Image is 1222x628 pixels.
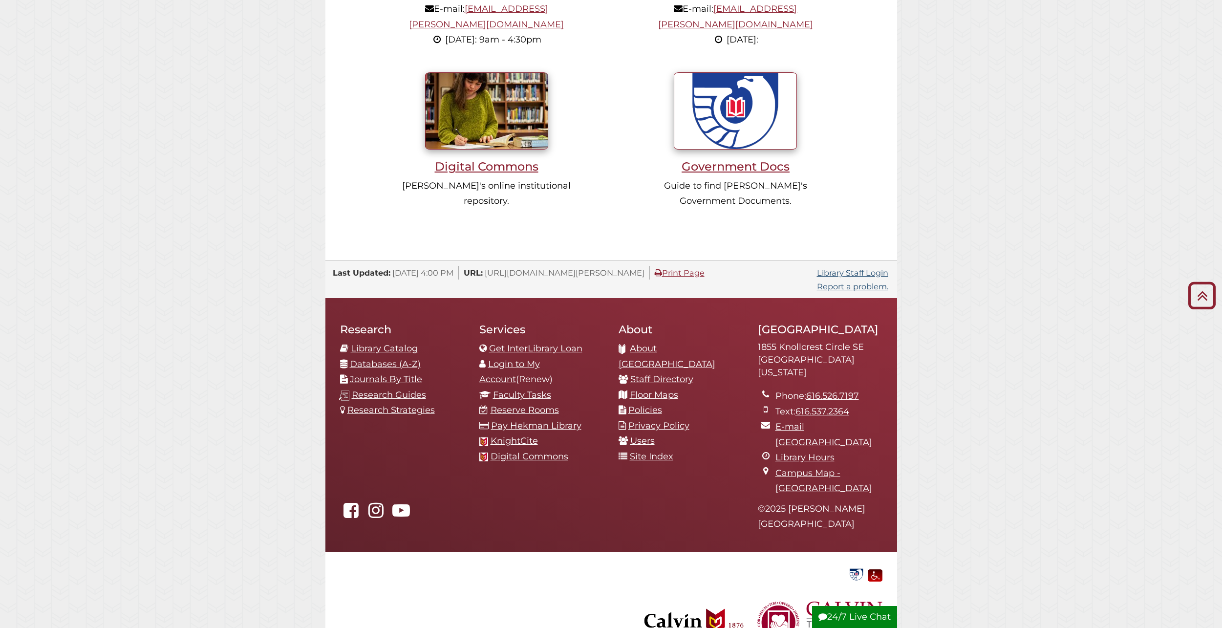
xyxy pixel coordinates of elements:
[340,323,465,336] h2: Research
[636,178,836,209] p: Guide to find [PERSON_NAME]'s Government Documents.
[630,390,678,400] a: Floor Maps
[479,437,488,446] img: Calvin favicon logo
[847,568,865,579] a: Government Documents Federal Depository Library
[386,105,587,173] a: Digital Commons
[386,178,587,209] p: [PERSON_NAME]'s online institutional repository.
[479,359,540,385] a: Login to My Account
[340,508,363,519] a: Hekman Library on Facebook
[485,268,644,278] span: [URL][DOMAIN_NAME][PERSON_NAME]
[658,3,813,30] a: [EMAIL_ADDRESS][PERSON_NAME][DOMAIN_NAME]
[491,405,559,415] a: Reserve Rooms
[464,268,483,278] span: URL:
[868,567,882,582] img: Disability Assistance
[674,72,797,150] img: U.S. Government Documents seal
[758,341,882,379] address: 1855 Knollcrest Circle SE [GEOGRAPHIC_DATA][US_STATE]
[628,405,662,415] a: Policies
[392,268,453,278] span: [DATE] 4:00 PM
[636,159,836,173] h3: Government Docs
[351,343,418,354] a: Library Catalog
[817,268,888,278] a: Library Staff Login
[775,468,872,494] a: Campus Map - [GEOGRAPHIC_DATA]
[817,282,888,291] a: Report a problem.
[727,34,758,45] span: [DATE]:
[795,406,849,417] a: 616.537.2364
[628,420,689,431] a: Privacy Policy
[425,72,548,150] img: Student writing inside library
[806,390,859,401] a: 616.526.7197
[630,451,673,462] a: Site Index
[489,343,582,354] a: Get InterLibrary Loan
[365,508,387,519] a: hekmanlibrary on Instagram
[868,568,882,579] a: Disability Assistance
[339,390,349,401] img: research-guides-icon-white_37x37.png
[775,452,835,463] a: Library Hours
[775,389,882,404] li: Phone:
[491,420,581,431] a: Pay Hekman Library
[758,501,882,532] p: © 2025 [PERSON_NAME][GEOGRAPHIC_DATA]
[493,390,551,400] a: Faculty Tasks
[479,357,604,388] li: (Renew)
[1184,287,1220,303] a: Back to Top
[352,390,426,400] a: Research Guides
[655,268,705,278] a: Print Page
[390,508,412,519] a: Hekman Library on YouTube
[350,359,421,369] a: Databases (A-Z)
[350,374,422,385] a: Journals By Title
[847,567,865,582] img: Government Documents Federal Depository Library
[758,323,882,336] h2: [GEOGRAPHIC_DATA]
[619,323,743,336] h2: About
[491,451,568,462] a: Digital Commons
[347,405,435,415] a: Research Strategies
[775,404,882,420] li: Text:
[619,343,715,369] a: About [GEOGRAPHIC_DATA]
[479,453,488,461] img: Calvin favicon logo
[775,421,872,448] a: E-mail [GEOGRAPHIC_DATA]
[655,269,662,277] i: Print Page
[333,268,390,278] span: Last Updated:
[630,374,693,385] a: Staff Directory
[479,323,604,336] h2: Services
[445,34,541,45] span: [DATE]: 9am - 4:30pm
[636,105,836,173] a: Government Docs
[409,3,564,30] a: [EMAIL_ADDRESS][PERSON_NAME][DOMAIN_NAME]
[630,435,655,446] a: Users
[491,435,538,446] a: KnightCite
[386,159,587,173] h3: Digital Commons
